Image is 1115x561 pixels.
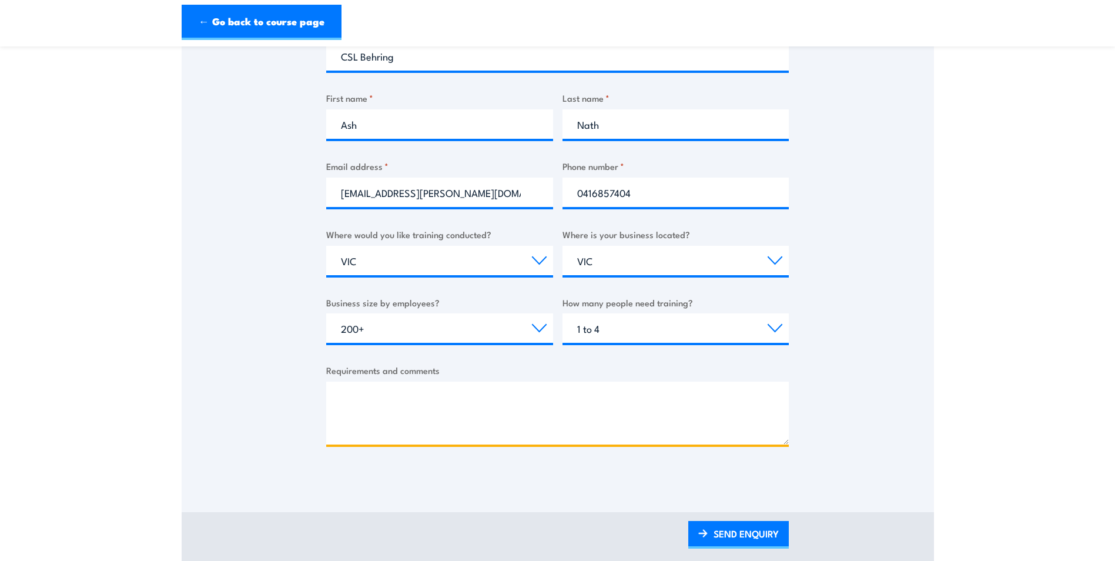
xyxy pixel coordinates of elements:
[326,363,789,377] label: Requirements and comments
[182,5,341,40] a: ← Go back to course page
[562,228,789,241] label: Where is your business located?
[562,296,789,309] label: How many people need training?
[326,91,553,105] label: First name
[562,91,789,105] label: Last name
[688,521,789,549] a: SEND ENQUIRY
[326,296,553,309] label: Business size by employees?
[562,159,789,173] label: Phone number
[326,228,553,241] label: Where would you like training conducted?
[326,159,553,173] label: Email address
